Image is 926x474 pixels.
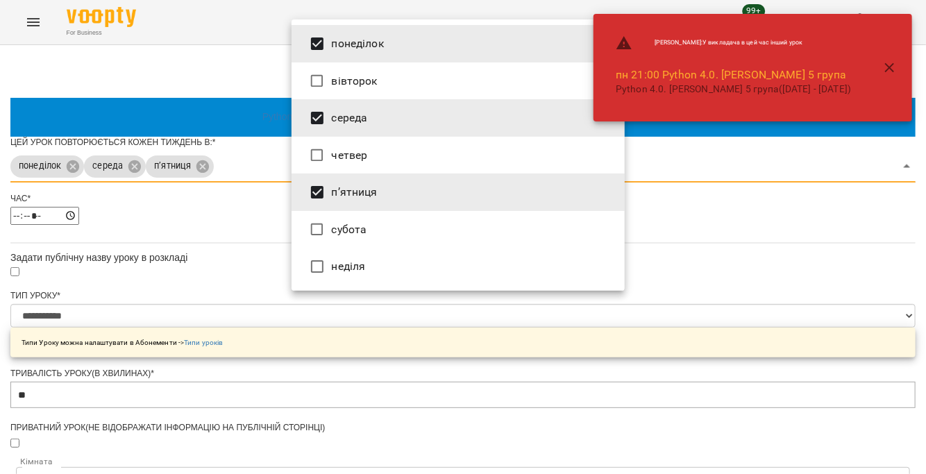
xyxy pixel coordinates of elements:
li: середа [292,99,625,137]
li: четвер [292,137,625,174]
li: п’ятниця [292,173,625,211]
a: пн 21:00 Python 4.0. [PERSON_NAME] 5 група [616,68,846,81]
li: вівторок [292,62,625,100]
p: Python 4.0. [PERSON_NAME] 5 група ([DATE] - [DATE]) [616,83,851,96]
li: [PERSON_NAME] : У викладача в цей час інший урок [605,29,862,57]
li: понеділок [292,25,625,62]
li: субота [292,211,625,248]
li: неділя [292,248,625,285]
